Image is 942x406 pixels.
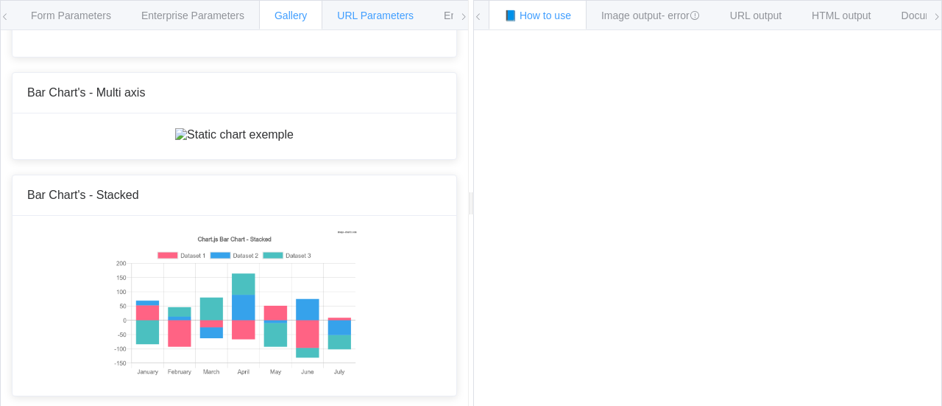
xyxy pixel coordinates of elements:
[112,231,357,378] img: Static chart exemple
[504,10,571,21] span: 📘 How to use
[337,10,414,21] span: URL Parameters
[730,10,782,21] span: URL output
[175,128,294,141] img: Static chart exemple
[662,10,700,21] span: - error
[27,86,145,99] span: Bar Chart's - Multi axis
[444,10,507,21] span: Environments
[601,10,700,21] span: Image output
[812,10,871,21] span: HTML output
[27,189,139,201] span: Bar Chart's - Stacked
[141,10,244,21] span: Enterprise Parameters
[275,10,307,21] span: Gallery
[31,10,111,21] span: Form Parameters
